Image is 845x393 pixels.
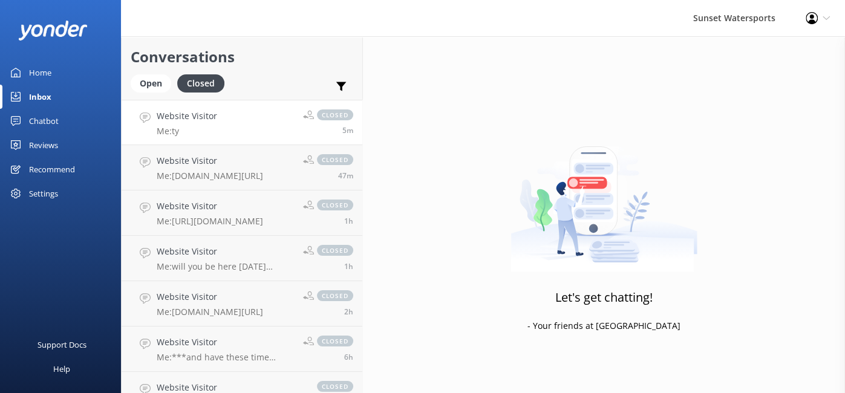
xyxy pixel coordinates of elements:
a: Open [131,76,177,89]
span: closed [317,290,353,301]
span: Oct 15 2025 10:07am (UTC -05:00) America/Cancun [338,171,353,181]
div: Chatbot [29,109,59,133]
span: Oct 15 2025 04:06am (UTC -05:00) America/Cancun [344,352,353,362]
span: Oct 15 2025 10:49am (UTC -05:00) America/Cancun [342,125,353,135]
div: Reviews [29,133,58,157]
h4: Website Visitor [157,336,294,349]
span: closed [317,245,353,256]
span: closed [317,381,353,392]
p: Me: ***and have these time sensitive codes handy, to use on that direct link I sent you, for furt... [157,352,294,363]
h2: Conversations [131,45,353,68]
h3: Let's get chatting! [555,288,653,307]
span: Oct 15 2025 09:04am (UTC -05:00) America/Cancun [344,261,353,271]
div: Closed [177,74,224,93]
div: Settings [29,181,58,206]
h4: Website Visitor [157,154,263,167]
div: Recommend [29,157,75,181]
span: Oct 15 2025 09:20am (UTC -05:00) America/Cancun [344,216,353,226]
div: Home [29,60,51,85]
a: Website VisitorMe:[DOMAIN_NAME][URL]closed47m [122,145,362,190]
p: Me: [URL][DOMAIN_NAME] [157,216,263,227]
p: Me: will you be here [DATE] evening? [157,261,294,272]
span: closed [317,200,353,210]
div: Support Docs [38,333,86,357]
a: Closed [177,76,230,89]
a: Website VisitorMe:***and have these time sensitive codes handy, to use on that direct link I sent... [122,326,362,372]
h4: Website Visitor [157,245,294,258]
img: yonder-white-logo.png [18,21,88,41]
p: Me: [DOMAIN_NAME][URL] [157,171,263,181]
span: closed [317,109,353,120]
p: - Your friends at [GEOGRAPHIC_DATA] [527,319,680,333]
h4: Website Visitor [157,200,263,213]
h4: Website Visitor [157,290,263,304]
div: Help [53,357,70,381]
h4: Website Visitor [157,109,217,123]
span: closed [317,336,353,346]
a: Website VisitorMe:tyclosed5m [122,100,362,145]
span: closed [317,154,353,165]
p: Me: ty [157,126,217,137]
a: Website VisitorMe:[DOMAIN_NAME][URL]closed2h [122,281,362,326]
div: Inbox [29,85,51,109]
a: Website VisitorMe:[URL][DOMAIN_NAME]closed1h [122,190,362,236]
div: Open [131,74,171,93]
img: artwork of a man stealing a conversation from at giant smartphone [511,121,697,272]
a: Website VisitorMe:will you be here [DATE] evening?closed1h [122,236,362,281]
span: Oct 15 2025 08:14am (UTC -05:00) America/Cancun [344,307,353,317]
p: Me: [DOMAIN_NAME][URL] [157,307,263,317]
